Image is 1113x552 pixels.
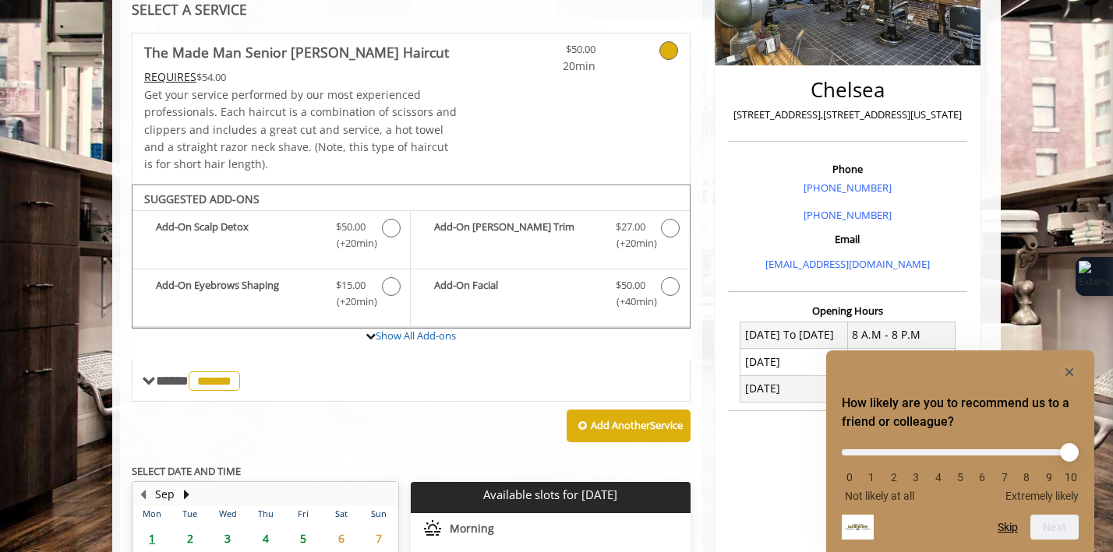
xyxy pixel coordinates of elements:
label: Add-On Eyebrows Shaping [140,277,402,314]
h2: How likely are you to recommend us to a friend or colleague? Select an option from 0 to 10, with ... [842,394,1079,431]
button: Next Month [180,486,193,503]
span: Extremely likely [1005,490,1079,502]
span: $27.00 [616,219,645,235]
th: Wed [209,506,246,522]
h3: Opening Hours [728,305,967,316]
span: (+40min ) [607,294,653,310]
p: [STREET_ADDRESS],[STREET_ADDRESS][US_STATE] [732,107,963,123]
td: [DATE] [740,375,848,402]
li: 5 [952,471,968,483]
b: SELECT DATE AND TIME [132,464,241,478]
span: $50.00 [336,219,366,235]
a: [PHONE_NUMBER] [804,208,892,222]
button: Previous Month [136,486,149,503]
th: Tue [171,506,208,522]
button: Next question [1030,515,1079,540]
th: Mon [133,506,171,522]
li: 9 [1041,471,1057,483]
span: (+20min ) [328,235,374,251]
div: SELECT A SERVICE [132,2,691,17]
img: Extension Icon [1079,261,1110,292]
td: [DATE] [740,349,848,375]
button: Sep [155,486,175,503]
td: [DATE] To [DATE] [740,322,848,348]
span: 5 [291,527,315,550]
label: Add-On Beard Trim [419,219,681,255]
li: 8 [1019,471,1034,483]
th: Sun [360,506,398,522]
span: (+20min ) [328,294,374,310]
li: 1 [864,471,879,483]
li: 6 [974,471,990,483]
div: $54.00 [144,69,458,86]
span: $15.00 [336,277,366,294]
h3: Email [732,234,963,244]
b: Add-On Eyebrows Shaping [156,277,320,310]
span: This service needs some Advance to be paid before we block your appointment [144,69,196,84]
span: 2 [178,527,202,550]
a: $50.00 [503,33,595,75]
li: 7 [997,471,1012,483]
li: 10 [1063,471,1079,483]
b: Add-On [PERSON_NAME] Trim [434,219,599,251]
button: Skip [998,521,1018,533]
div: How likely are you to recommend us to a friend or colleague? Select an option from 0 to 10, with ... [842,363,1079,540]
a: Show All Add-ons [376,329,456,343]
p: Get your service performed by our most experienced professionals. Each haircut is a combination o... [144,86,458,174]
th: Thu [246,506,284,522]
span: 3 [216,527,239,550]
a: [EMAIL_ADDRESS][DOMAIN_NAME] [765,257,930,271]
th: Sat [322,506,359,522]
span: 4 [254,527,277,550]
li: 0 [842,471,857,483]
button: Hide survey [1060,363,1079,381]
b: Add-On Scalp Detox [156,219,320,251]
span: 7 [367,527,390,550]
span: Morning [450,522,494,535]
span: 1 [140,527,164,550]
span: 20min [503,58,595,75]
li: 4 [931,471,946,483]
button: Add AnotherService [567,410,691,442]
b: SUGGESTED ADD-ONS [144,192,260,206]
b: Add-On Facial [434,277,599,310]
b: Add Another Service [591,418,683,432]
span: 6 [330,527,353,550]
span: (+20min ) [607,235,653,251]
b: The Made Man Senior [PERSON_NAME] Haircut [144,41,449,63]
h3: Phone [732,163,963,174]
div: The Made Man Senior Barber Haircut Add-onS [132,185,691,329]
h2: Chelsea [732,79,963,101]
th: Fri [284,506,322,522]
li: 2 [886,471,902,483]
td: 8 A.M - 8 P.M [847,322,955,348]
div: How likely are you to recommend us to a friend or colleague? Select an option from 0 to 10, with ... [842,438,1079,502]
span: $50.00 [616,277,645,294]
td: 8 A.M - 7 P.M [847,349,955,375]
p: Available slots for [DATE] [417,488,684,501]
a: [PHONE_NUMBER] [804,181,892,195]
label: Add-On Facial [419,277,681,314]
label: Add-On Scalp Detox [140,219,402,255]
img: morning slots [423,519,442,538]
span: Not likely at all [845,490,914,502]
li: 3 [908,471,924,483]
